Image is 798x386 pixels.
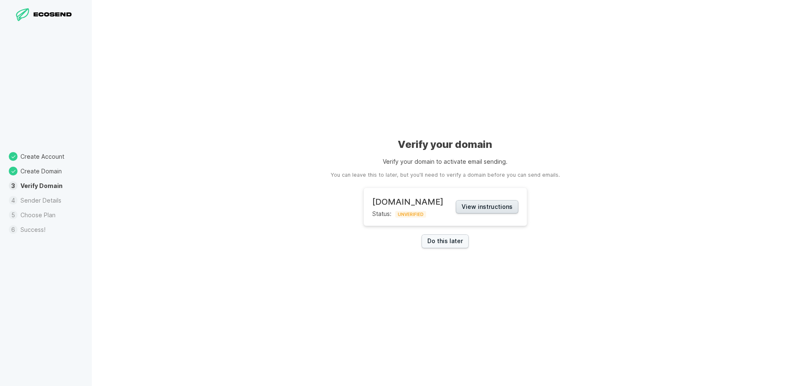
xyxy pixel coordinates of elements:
[456,200,518,214] button: View instructions
[331,171,560,179] aside: You can leave this to later, but you'll need to verify a domain before you can send emails.
[372,197,443,207] h2: [DOMAIN_NAME]
[395,211,426,218] span: UNVERIFIED
[372,197,443,217] div: Status:
[422,234,469,248] a: Do this later
[383,157,508,166] p: Verify your domain to activate email sending.
[398,138,492,151] h1: Verify your domain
